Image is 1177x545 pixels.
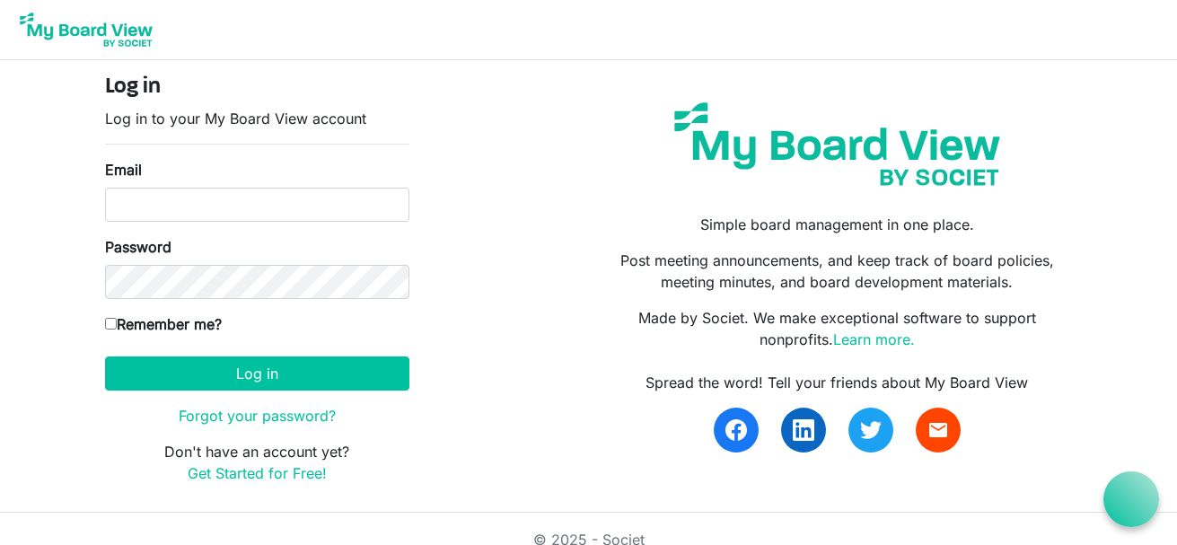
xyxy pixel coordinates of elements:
a: Get Started for Free! [188,464,327,482]
img: linkedin.svg [793,419,814,441]
img: My Board View Logo [14,7,158,52]
input: Remember me? [105,318,117,330]
img: my-board-view-societ.svg [661,89,1014,199]
p: Don't have an account yet? [105,441,409,484]
a: Forgot your password? [179,407,336,425]
a: Learn more. [833,330,915,348]
p: Simple board management in one place. [602,214,1072,235]
button: Log in [105,356,409,391]
label: Remember me? [105,313,222,335]
label: Password [105,236,171,258]
p: Post meeting announcements, and keep track of board policies, meeting minutes, and board developm... [602,250,1072,293]
img: facebook.svg [725,419,747,441]
span: email [927,419,949,441]
h4: Log in [105,75,409,101]
img: twitter.svg [860,419,882,441]
p: Log in to your My Board View account [105,108,409,129]
label: Email [105,159,142,180]
p: Made by Societ. We make exceptional software to support nonprofits. [602,307,1072,350]
div: Spread the word! Tell your friends about My Board View [602,372,1072,393]
a: email [916,408,961,453]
